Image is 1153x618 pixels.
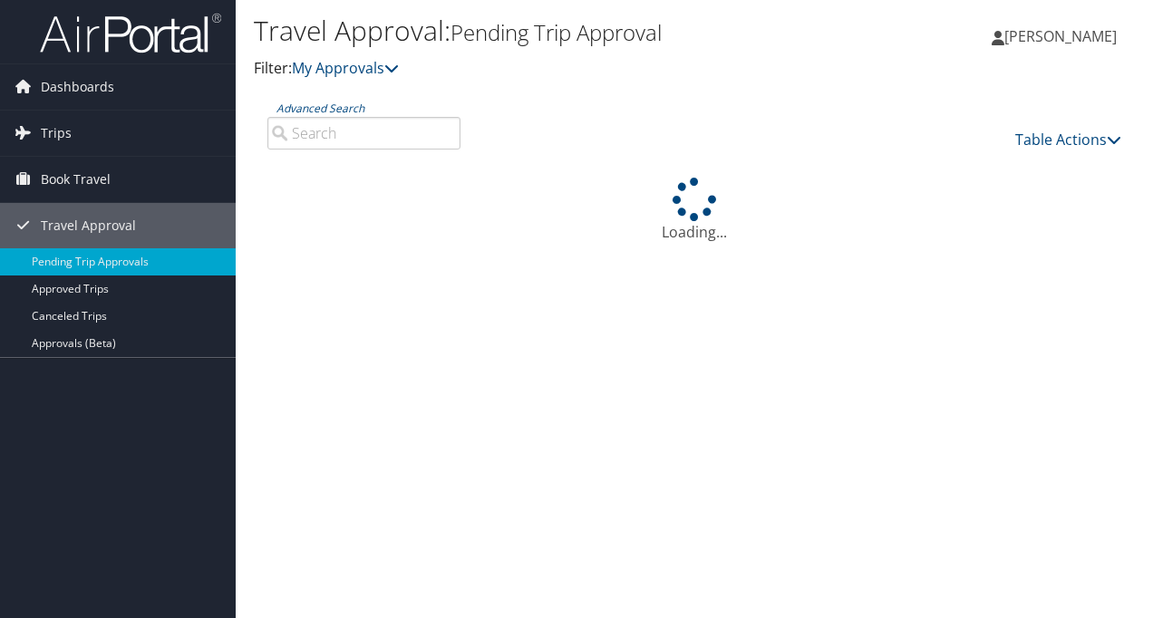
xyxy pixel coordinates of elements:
[254,12,841,50] h1: Travel Approval:
[292,58,399,78] a: My Approvals
[992,9,1135,63] a: [PERSON_NAME]
[1015,130,1121,150] a: Table Actions
[254,178,1135,243] div: Loading...
[254,57,841,81] p: Filter:
[41,111,72,156] span: Trips
[267,117,460,150] input: Advanced Search
[1004,26,1117,46] span: [PERSON_NAME]
[276,101,364,116] a: Advanced Search
[41,203,136,248] span: Travel Approval
[41,64,114,110] span: Dashboards
[40,12,221,54] img: airportal-logo.png
[41,157,111,202] span: Book Travel
[451,17,662,47] small: Pending Trip Approval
